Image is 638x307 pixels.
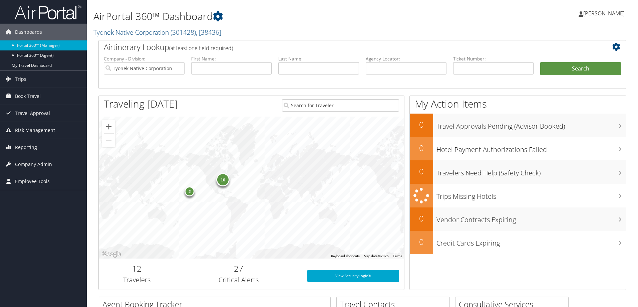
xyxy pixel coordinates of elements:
[180,275,297,285] h3: Critical Alerts
[15,156,52,173] span: Company Admin
[15,4,81,20] img: airportal-logo.png
[410,207,626,231] a: 0Vendor Contracts Expiring
[15,105,50,122] span: Travel Approval
[196,28,221,37] span: , [ 38436 ]
[93,9,452,23] h1: AirPortal 360™ Dashboard
[410,137,626,160] a: 0Hotel Payment Authorizations Failed
[191,55,272,62] label: First Name:
[169,44,233,52] span: (at least one field required)
[104,41,577,53] h2: Airtinerary Lookup
[436,235,626,248] h3: Credit Cards Expiring
[579,3,631,23] a: [PERSON_NAME]
[410,160,626,184] a: 0Travelers Need Help (Safety Check)
[93,28,221,37] a: Tyonek Native Corporation
[100,250,122,259] img: Google
[436,165,626,178] h3: Travelers Need Help (Safety Check)
[15,88,41,105] span: Book Travel
[15,24,42,40] span: Dashboards
[540,62,621,75] button: Search
[216,173,230,186] div: 10
[180,263,297,274] h2: 27
[15,173,50,190] span: Employee Tools
[410,231,626,254] a: 0Credit Cards Expiring
[307,270,399,282] a: View SecurityLogic®
[104,97,178,111] h1: Traveling [DATE]
[583,10,625,17] span: [PERSON_NAME]
[436,188,626,201] h3: Trips Missing Hotels
[278,55,359,62] label: Last Name:
[410,119,433,130] h2: 0
[366,55,446,62] label: Agency Locator:
[410,97,626,111] h1: My Action Items
[364,254,389,258] span: Map data ©2025
[100,250,122,259] a: Open this area in Google Maps (opens a new window)
[171,28,196,37] span: ( 301428 )
[331,254,360,259] button: Keyboard shortcuts
[15,71,26,88] span: Trips
[410,142,433,154] h2: 0
[282,99,399,112] input: Search for Traveler
[102,120,115,133] button: Zoom in
[15,139,37,156] span: Reporting
[102,134,115,147] button: Zoom out
[104,55,185,62] label: Company - Division:
[436,142,626,154] h3: Hotel Payment Authorizations Failed
[453,55,534,62] label: Ticket Number:
[410,184,626,207] a: Trips Missing Hotels
[104,263,170,274] h2: 12
[15,122,55,139] span: Risk Management
[185,186,195,196] div: 2
[104,275,170,285] h3: Travelers
[393,254,402,258] a: Terms (opens in new tab)
[410,166,433,177] h2: 0
[410,236,433,248] h2: 0
[410,213,433,224] h2: 0
[436,212,626,224] h3: Vendor Contracts Expiring
[436,118,626,131] h3: Travel Approvals Pending (Advisor Booked)
[410,114,626,137] a: 0Travel Approvals Pending (Advisor Booked)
